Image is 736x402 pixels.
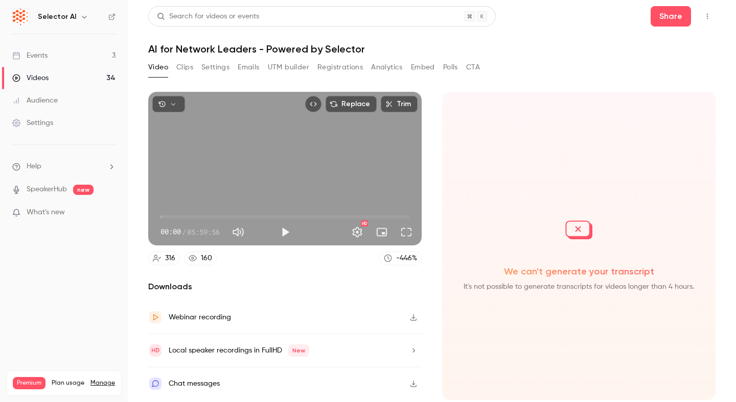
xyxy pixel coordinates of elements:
button: Mute [228,222,248,242]
button: Emails [238,59,259,76]
button: Embed video [305,96,321,112]
button: CTA [466,59,480,76]
span: new [73,185,94,195]
button: Full screen [396,222,417,242]
h1: AI for Network Leaders - Powered by Selector [148,43,716,55]
li: help-dropdown-opener [12,161,116,172]
iframe: Noticeable Trigger [103,208,116,217]
button: Settings [347,222,367,242]
div: Settings [12,118,53,128]
button: Analytics [371,59,403,76]
span: Plan usage [52,379,84,387]
span: 00:00 [160,227,181,237]
button: Embed [411,59,435,76]
a: SpeakerHub [27,184,67,195]
div: 316 [165,253,175,264]
span: What's new [27,207,65,218]
button: Registrations [317,59,363,76]
div: Videos [12,73,49,83]
button: Turn on miniplayer [372,222,392,242]
a: 160 [184,252,217,265]
span: We can't generate your transcript [450,265,707,278]
button: Clips [176,59,193,76]
span: New [288,344,309,357]
div: 00:00 [160,227,220,237]
div: HD [361,220,368,227]
div: -446 % [396,253,417,264]
a: -446% [379,252,422,265]
span: Help [27,161,41,172]
div: Local speaker recordings in FullHD [169,344,309,357]
h2: Downloads [148,281,422,293]
a: Manage [90,379,115,387]
div: Events [12,51,48,61]
button: Video [148,59,168,76]
button: Replace [326,96,377,112]
button: Settings [201,59,229,76]
img: Selector AI [13,9,29,25]
div: Chat messages [169,378,220,390]
span: / [182,227,186,237]
h6: Selector AI [38,12,76,22]
div: Audience [12,95,58,106]
span: Premium [13,377,45,389]
button: Share [651,6,691,27]
span: It's not possible to generate transcripts for videos longer than 4 hours. [450,282,707,292]
button: Play [275,222,295,242]
button: UTM builder [268,59,309,76]
button: Trim [381,96,418,112]
button: Top Bar Actions [699,8,716,24]
div: 160 [201,253,212,264]
span: 05:59:56 [187,227,220,237]
div: Webinar recording [169,311,231,323]
a: 316 [148,252,180,265]
div: Search for videos or events [157,11,259,22]
button: Polls [443,59,458,76]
